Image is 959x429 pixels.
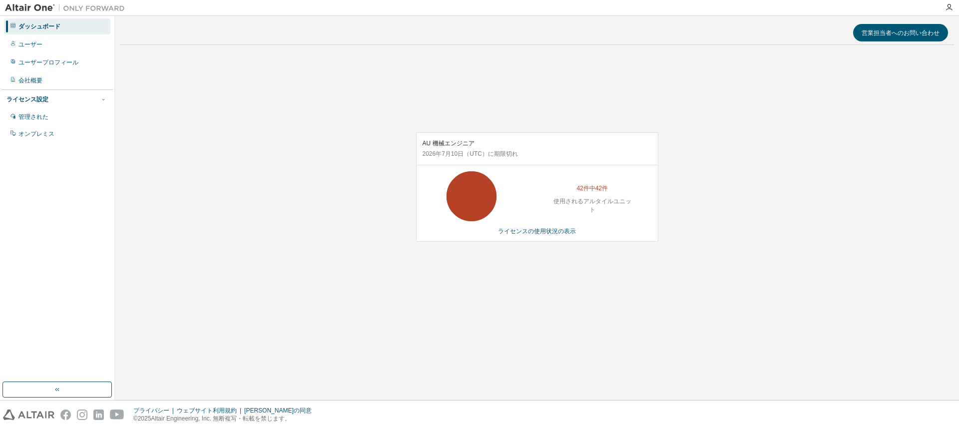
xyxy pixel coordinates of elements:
font: 2025 [138,415,151,422]
img: facebook.svg [60,410,71,420]
font: ライセンスの使用状況の表示 [498,228,576,235]
font: 42件中42件 [576,185,608,192]
font: ライセンス設定 [6,96,48,103]
font: ユーザー [18,41,42,48]
font: プライバシー [133,407,169,414]
font: 管理された [18,113,48,120]
img: altair_logo.svg [3,410,54,420]
font: に期限切れ [488,150,518,157]
font: 使用されるアルタイルユニット [553,198,631,213]
font: 営業担当者へのお問い合わせ [862,28,940,37]
font: 2026年7月10日 [423,150,464,157]
img: instagram.svg [77,410,87,420]
font: ユーザープロフィール [18,59,78,66]
font: （UTC） [464,150,488,157]
font: ウェブサイト利用規約 [177,407,237,414]
img: youtube.svg [110,410,124,420]
font: オンプレミス [18,130,54,137]
font: 会社概要 [18,77,42,84]
button: 営業担当者へのお問い合わせ [853,24,948,41]
font: [PERSON_NAME]の同意 [244,407,312,414]
font: AU 機械エンジニア [423,140,475,147]
font: © [133,415,138,422]
font: Altair Engineering, Inc. 無断複写・転載を禁じます。 [151,415,291,422]
img: アルタイルワン [5,3,130,13]
img: linkedin.svg [93,410,104,420]
font: ダッシュボード [18,23,60,30]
